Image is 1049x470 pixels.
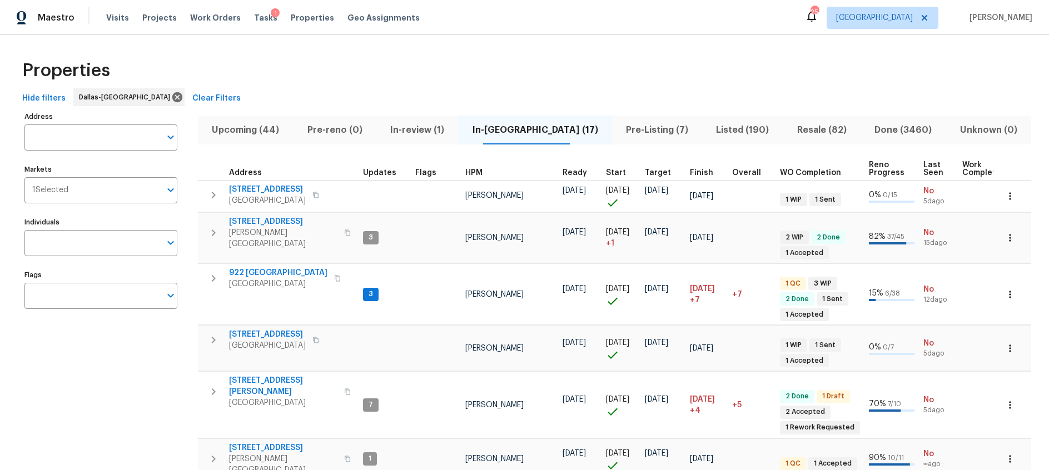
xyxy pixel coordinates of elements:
span: [DATE] [690,234,713,242]
span: [GEOGRAPHIC_DATA] [229,340,306,351]
span: [DATE] [606,449,629,457]
span: Projects [142,12,177,23]
span: 37 / 45 [887,233,904,240]
span: [DATE] [645,187,668,194]
span: No [923,394,953,406]
span: Finish [690,169,713,177]
span: 7 / 10 [888,401,901,407]
div: Actual renovation start date [606,169,636,177]
span: [PERSON_NAME] [465,291,524,298]
span: 2 Done [812,233,844,242]
span: Upcoming (44) [205,122,286,138]
span: [GEOGRAPHIC_DATA] [229,397,337,408]
span: 15 % [869,289,883,297]
span: 1 Rework Requested [781,423,859,432]
span: Dallas-[GEOGRAPHIC_DATA] [79,92,175,103]
span: [DATE] [606,187,629,194]
label: Address [24,113,177,120]
span: [PERSON_NAME] [465,344,524,352]
span: 3 WIP [809,279,836,288]
span: HPM [465,169,483,177]
label: Individuals [24,219,177,226]
span: 1 QC [781,459,805,468]
span: 1 QC [781,279,805,288]
span: No [923,186,953,197]
span: [STREET_ADDRESS] [229,442,337,453]
span: Listed (190) [709,122,776,138]
div: Dallas-[GEOGRAPHIC_DATA] [73,88,185,106]
label: Markets [24,166,177,173]
span: 5d ago [923,197,953,206]
button: Open [163,288,178,303]
span: 3 [364,289,377,299]
span: 1 Accepted [781,310,828,319]
span: 2 Accepted [781,407,829,417]
div: 1 [271,8,280,19]
span: [DATE] [645,339,668,347]
span: Last Seen [923,161,943,177]
span: Ready [563,169,587,177]
div: Days past target finish date [732,169,771,177]
button: Open [163,129,178,145]
label: Flags [24,272,177,278]
span: Pre-reno (0) [300,122,369,138]
span: Flags [415,169,436,177]
button: Open [163,235,178,251]
div: Earliest renovation start date (first business day after COE or Checkout) [563,169,597,177]
span: Maestro [38,12,74,23]
span: 10 / 11 [888,454,904,461]
span: 2 Done [781,392,813,401]
span: Done (3460) [867,122,939,138]
span: [STREET_ADDRESS] [229,329,306,340]
span: [DATE] [690,396,715,403]
td: Scheduled to finish 4 day(s) late [685,372,728,438]
span: No [923,284,953,295]
span: [DATE] [563,339,586,347]
span: [PERSON_NAME][GEOGRAPHIC_DATA] [229,227,337,249]
span: 1 Sent [811,195,840,204]
td: Project started 1 days late [601,212,640,263]
div: Projected renovation finish date [690,169,723,177]
span: 0 / 15 [883,192,897,198]
span: 1 Accepted [809,459,856,468]
span: Tasks [254,14,277,22]
span: No [923,227,953,238]
td: 5 day(s) past target finish date [728,372,775,438]
div: 25 [811,7,818,18]
td: 7 day(s) past target finish date [728,264,775,325]
span: [PERSON_NAME] [465,455,524,463]
span: Hide filters [22,92,66,106]
span: [DATE] [690,192,713,200]
span: 1 Accepted [781,356,828,366]
span: 1 Sent [818,294,847,304]
span: 5d ago [923,349,953,358]
span: + 1 [606,238,614,249]
span: [PERSON_NAME] [465,234,524,242]
span: 1 Draft [818,392,849,401]
span: 12d ago [923,295,953,304]
span: Address [229,169,262,177]
span: 82 % [869,233,886,241]
span: [DATE] [563,187,586,194]
span: Resale (82) [790,122,854,138]
span: WO Completion [780,169,841,177]
span: [GEOGRAPHIC_DATA] [229,195,306,206]
span: [DATE] [606,228,629,236]
span: [DATE] [563,228,586,236]
span: In-review (1) [383,122,451,138]
span: [STREET_ADDRESS][PERSON_NAME] [229,375,337,397]
span: [DATE] [606,285,629,293]
span: 70 % [869,400,886,408]
span: [DATE] [606,339,629,347]
button: Open [163,182,178,198]
span: Geo Assignments [347,12,420,23]
span: 1 Sent [811,341,840,350]
td: Scheduled to finish 7 day(s) late [685,264,728,325]
span: ∞ ago [923,459,953,469]
span: 1 Accepted [781,248,828,258]
span: Overall [732,169,761,177]
span: [DATE] [645,228,668,236]
span: In-[GEOGRAPHIC_DATA] (17) [465,122,605,138]
span: Target [645,169,671,177]
span: Properties [291,12,334,23]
